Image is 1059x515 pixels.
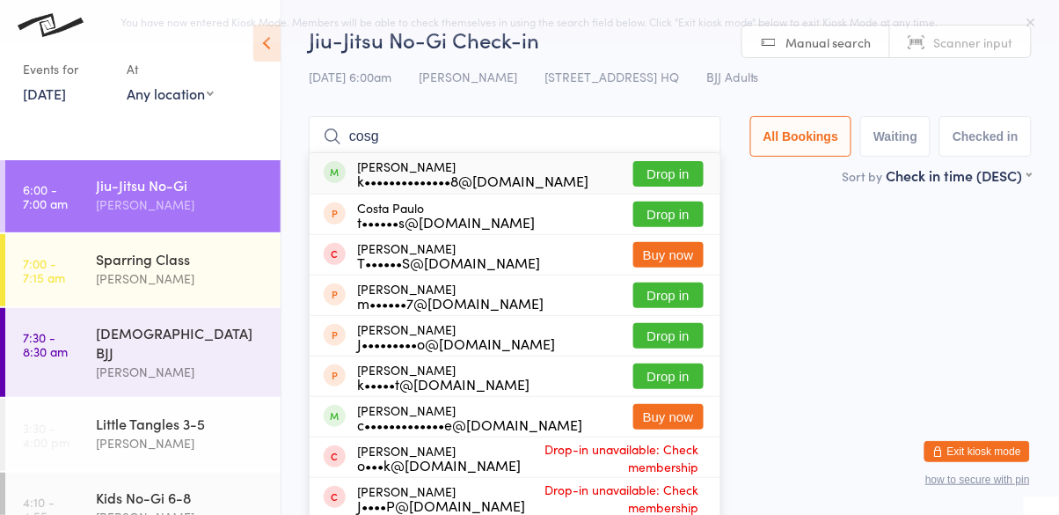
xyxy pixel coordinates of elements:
[23,84,66,103] a: [DATE]
[5,399,281,471] a: 3:30 -4:00 pmLittle Tangles 3-5[PERSON_NAME]
[357,173,588,188] div: k••••••••••••••8@[DOMAIN_NAME]
[127,55,214,84] div: At
[357,444,521,472] div: [PERSON_NAME]
[5,308,281,397] a: 7:30 -8:30 am[DEMOGRAPHIC_DATA] BJJ[PERSON_NAME]
[357,363,529,391] div: [PERSON_NAME]
[357,159,588,188] div: [PERSON_NAME]
[96,362,266,382] div: [PERSON_NAME]
[706,68,759,85] span: BJJ Adults
[419,68,517,85] span: [PERSON_NAME]
[633,364,704,389] button: Drop in
[96,323,266,362] div: [DEMOGRAPHIC_DATA] BJJ
[633,404,704,430] button: Buy now
[633,283,704,308] button: Drop in
[96,414,266,433] div: Little Tangles 3-5
[544,68,679,85] span: [STREET_ADDRESS] HQ
[357,215,535,229] div: t••••••s@[DOMAIN_NAME]
[357,458,521,472] div: o•••k@[DOMAIN_NAME]
[357,377,529,391] div: k•••••t@[DOMAIN_NAME]
[28,14,1031,29] div: You have now entered Kiosk Mode. Members will be able to check themselves in using the search fie...
[23,182,68,210] time: 6:00 - 7:00 am
[633,161,704,187] button: Drop in
[357,498,525,512] div: J••••P@[DOMAIN_NAME]
[925,474,1030,486] button: how to secure with pin
[357,296,544,310] div: m••••••7@[DOMAIN_NAME]
[843,167,883,185] label: Sort by
[96,195,266,215] div: [PERSON_NAME]
[633,202,704,227] button: Drop in
[357,201,535,229] div: Costa Paulo
[750,116,852,157] button: All Bookings
[23,256,65,284] time: 7:00 - 7:15 am
[5,160,281,232] a: 6:00 -7:00 amJiu-Jitsu No-Gi[PERSON_NAME]
[357,241,540,269] div: [PERSON_NAME]
[357,417,582,431] div: c•••••••••••••e@[DOMAIN_NAME]
[23,421,69,449] time: 3:30 - 4:00 pm
[357,484,525,512] div: [PERSON_NAME]
[96,249,266,269] div: Sparring Class
[633,323,704,349] button: Drop in
[23,55,109,84] div: Events for
[309,116,721,157] input: Search
[357,403,582,431] div: [PERSON_NAME]
[860,116,931,157] button: Waiting
[924,441,1030,462] button: Exit kiosk mode
[633,242,704,268] button: Buy now
[309,68,391,85] span: [DATE] 6:00am
[357,336,555,350] div: J•••••••••o@[DOMAIN_NAME]
[939,116,1032,157] button: Checked in
[96,269,266,289] div: [PERSON_NAME]
[357,282,544,310] div: [PERSON_NAME]
[127,84,214,103] div: Any location
[96,433,266,453] div: [PERSON_NAME]
[357,255,540,269] div: T••••••S@[DOMAIN_NAME]
[96,488,266,507] div: Kids No-Gi 6-8
[5,234,281,306] a: 7:00 -7:15 amSparring Class[PERSON_NAME]
[96,175,266,195] div: Jiu-Jitsu No-Gi
[357,322,555,350] div: [PERSON_NAME]
[887,166,1032,185] div: Check in time (DESC)
[521,436,704,480] span: Drop-in unavailable: Check membership
[23,330,68,358] time: 7:30 - 8:30 am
